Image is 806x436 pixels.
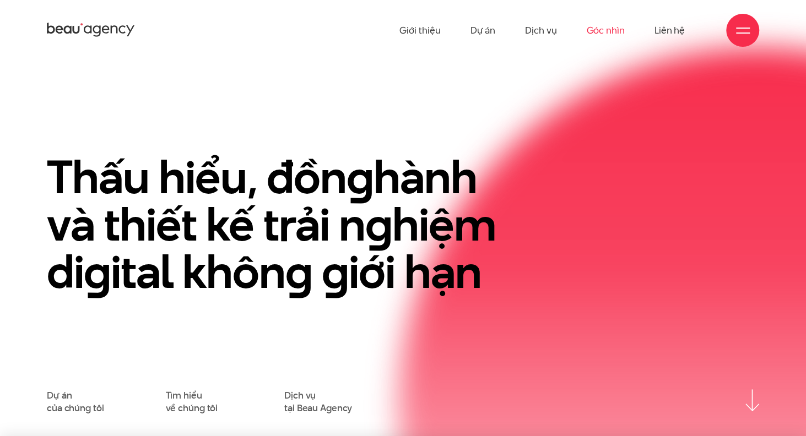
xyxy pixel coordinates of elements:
en: g [322,239,349,304]
a: Tìm hiểuvề chúng tôi [166,389,218,414]
a: Dịch vụtại Beau Agency [284,389,352,414]
en: g [84,239,111,304]
en: g [365,192,392,257]
en: g [347,145,374,209]
h1: Thấu hiểu, đồn hành và thiết kế trải n hiệm di ital khôn iới hạn [47,154,516,295]
a: Dự áncủa chúng tôi [47,389,104,414]
en: g [285,239,312,304]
